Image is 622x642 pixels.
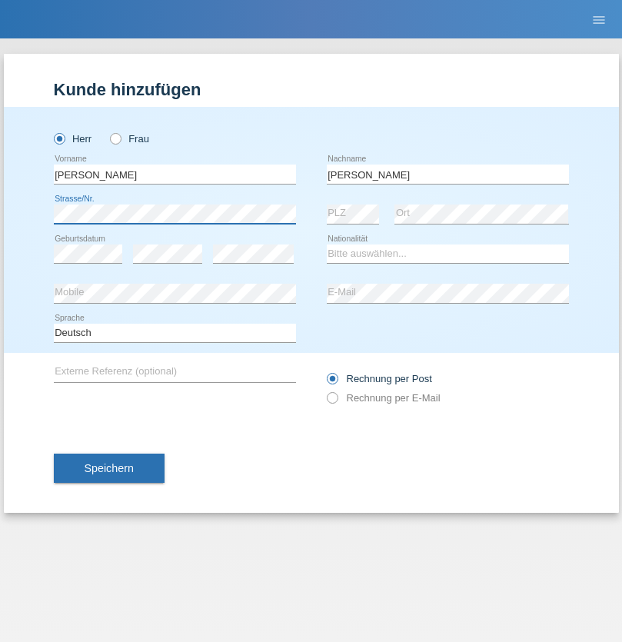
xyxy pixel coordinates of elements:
[591,12,607,28] i: menu
[584,15,614,24] a: menu
[54,133,64,143] input: Herr
[54,80,569,99] h1: Kunde hinzufügen
[54,454,165,483] button: Speichern
[327,392,441,404] label: Rechnung per E-Mail
[110,133,149,145] label: Frau
[85,462,134,474] span: Speichern
[327,392,337,411] input: Rechnung per E-Mail
[327,373,432,384] label: Rechnung per Post
[110,133,120,143] input: Frau
[327,373,337,392] input: Rechnung per Post
[54,133,92,145] label: Herr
